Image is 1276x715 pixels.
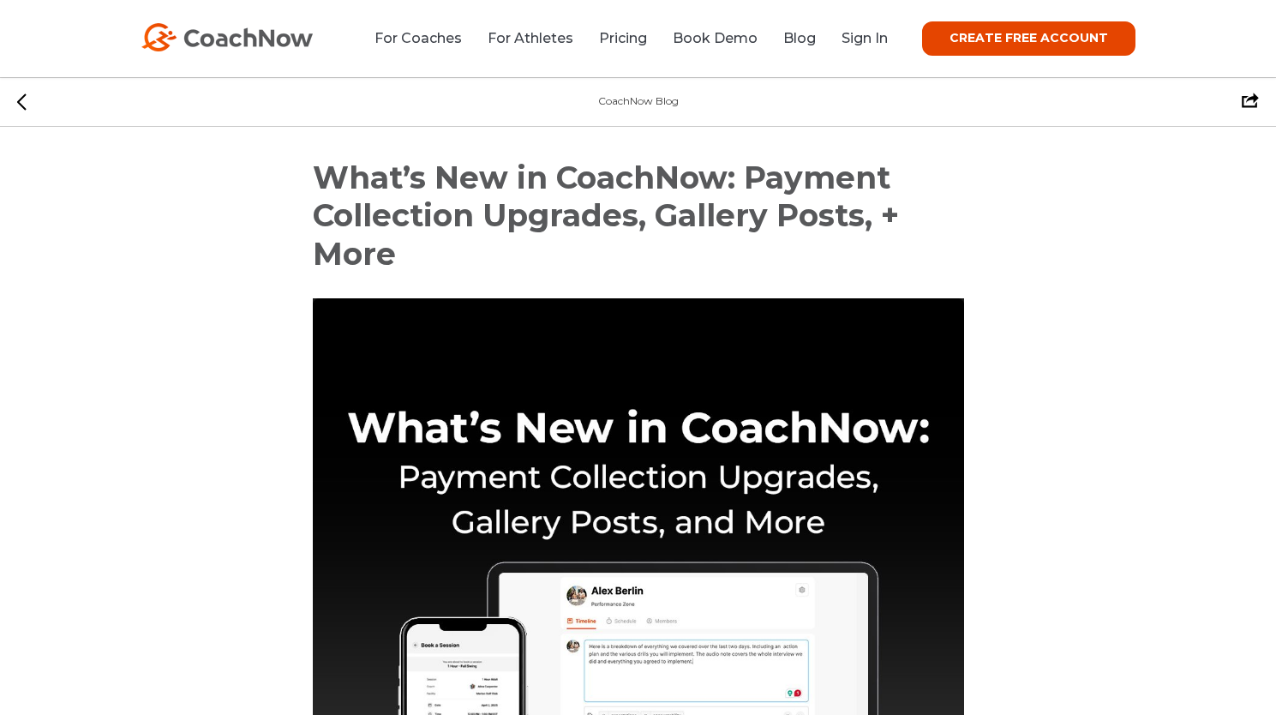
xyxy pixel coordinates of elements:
a: Book Demo [673,30,758,46]
a: CREATE FREE ACCOUNT [922,21,1135,56]
span: What’s New in CoachNow: Payment Collection Upgrades, Gallery Posts, + More [313,159,899,273]
a: For Athletes [488,30,573,46]
a: For Coaches [374,30,462,46]
div: CoachNow Blog [598,93,679,110]
a: Blog [783,30,816,46]
a: Pricing [599,30,647,46]
a: Sign In [842,30,888,46]
img: CoachNow Logo [141,23,313,51]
